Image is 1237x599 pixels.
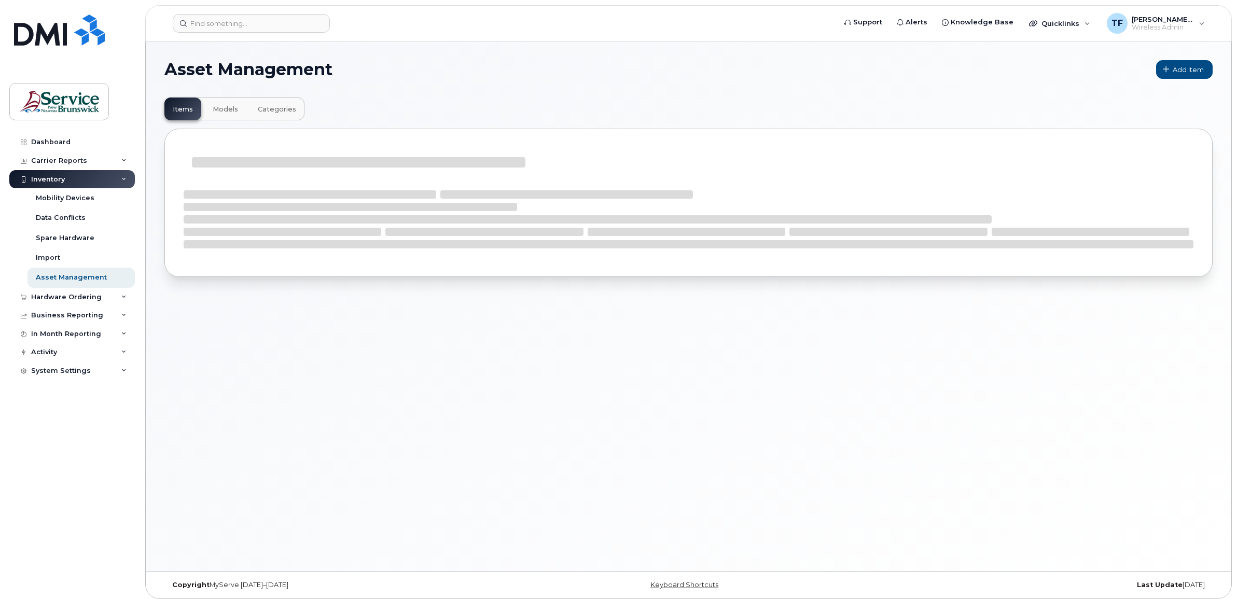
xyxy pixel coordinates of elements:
[650,581,718,589] a: Keyboard Shortcuts
[213,105,238,114] span: Models
[1137,581,1183,589] strong: Last Update
[164,62,332,77] span: Asset Management
[1156,60,1213,79] a: Add Item
[258,105,296,114] span: Categories
[1173,65,1204,75] span: Add Item
[164,581,514,589] div: MyServe [DATE]–[DATE]
[172,581,210,589] strong: Copyright
[863,581,1213,589] div: [DATE]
